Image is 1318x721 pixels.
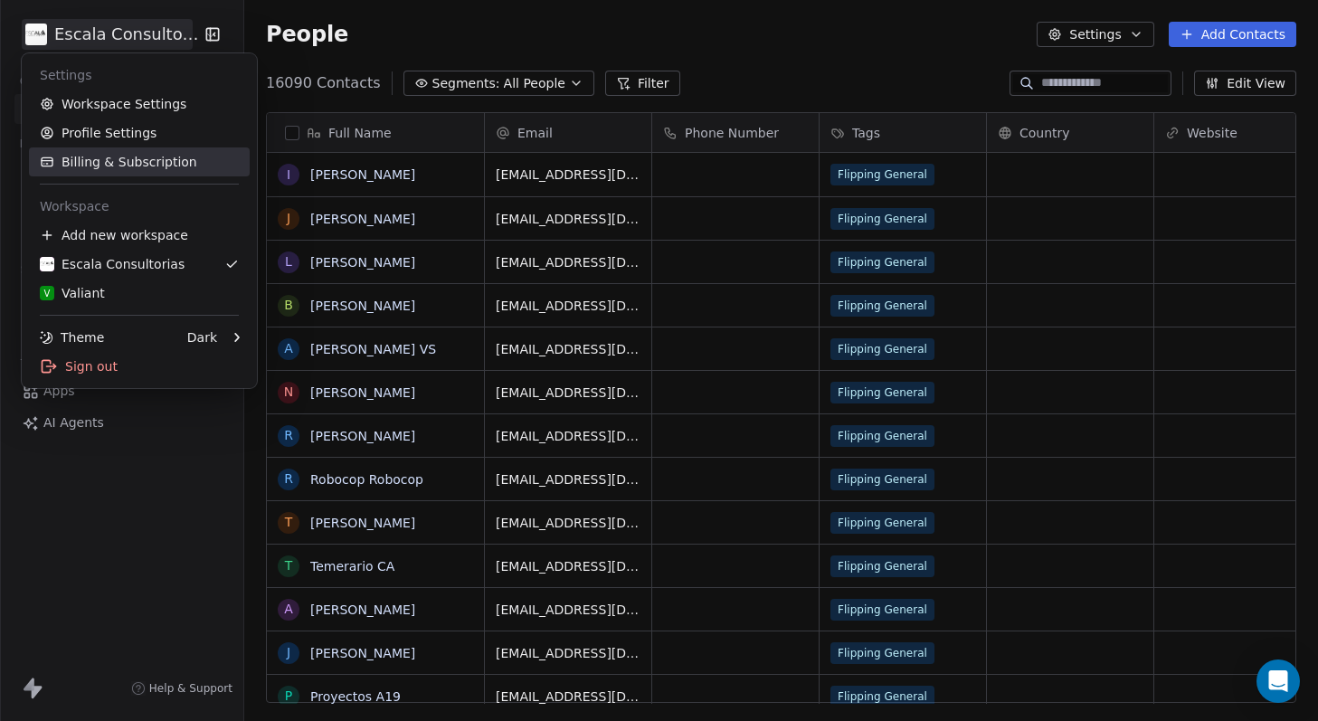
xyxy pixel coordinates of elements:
a: Billing & Subscription [29,147,250,176]
div: Sign out [29,352,250,381]
div: Valiant [40,284,105,302]
div: Add new workspace [29,221,250,250]
div: Settings [29,61,250,90]
a: Profile Settings [29,119,250,147]
img: LOGO%20ESCALA.png [40,257,54,271]
div: Workspace [29,192,250,221]
div: Theme [40,328,104,346]
span: V [44,287,51,300]
div: Escala Consultorias [40,255,185,273]
div: Dark [187,328,217,346]
a: Workspace Settings [29,90,250,119]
